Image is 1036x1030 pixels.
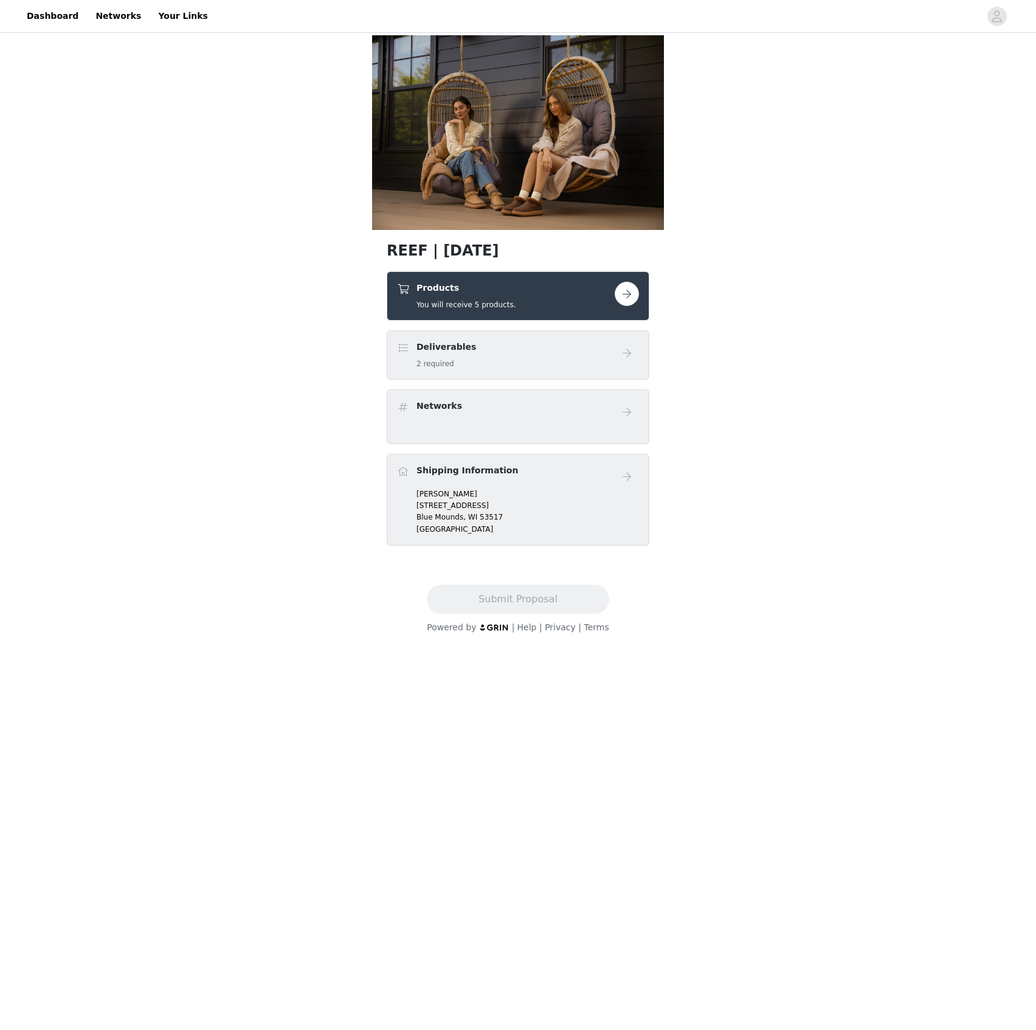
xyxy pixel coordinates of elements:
span: | [578,622,581,632]
span: 53517 [480,513,503,521]
a: Networks [88,2,148,30]
h1: REEF | [DATE] [387,240,649,262]
a: Your Links [151,2,215,30]
span: WI [468,513,477,521]
div: Products [387,271,649,321]
h5: You will receive 5 products. [416,299,516,310]
p: [GEOGRAPHIC_DATA] [416,524,639,535]
p: [PERSON_NAME] [416,489,639,499]
h4: Shipping Information [416,464,518,477]
span: Powered by [427,622,476,632]
span: | [512,622,515,632]
img: logo [479,624,509,632]
span: Blue Mounds, [416,513,466,521]
div: Shipping Information [387,454,649,546]
div: Deliverables [387,330,649,380]
a: Privacy [545,622,576,632]
h4: Networks [416,400,462,412]
div: avatar [991,7,1003,26]
img: campaign image [372,35,664,230]
a: Help [517,622,537,632]
a: Dashboard [19,2,86,30]
h4: Products [416,282,516,294]
span: | [539,622,542,632]
h4: Deliverables [416,341,476,353]
h5: 2 required [416,358,476,369]
p: [STREET_ADDRESS] [416,500,639,511]
a: Terms [584,622,609,632]
div: Networks [387,389,649,444]
button: Submit Proposal [427,585,609,614]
